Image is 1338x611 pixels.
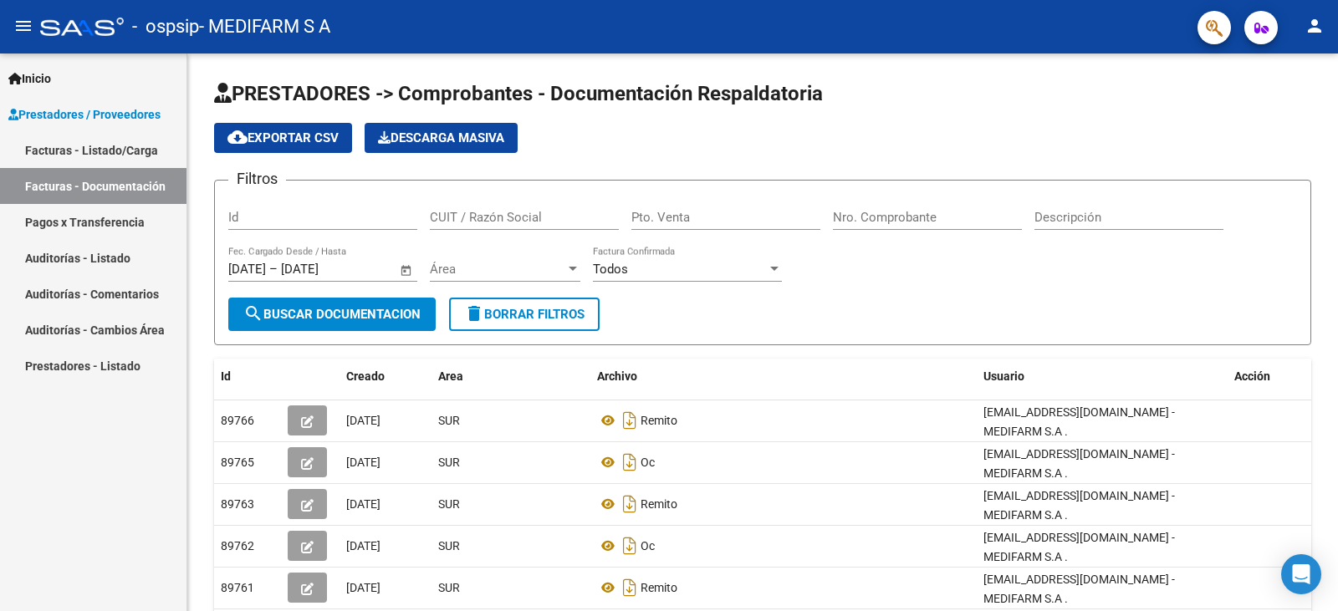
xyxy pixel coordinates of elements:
span: [DATE] [346,581,380,594]
span: Inicio [8,69,51,88]
span: Remito [641,414,677,427]
span: [EMAIL_ADDRESS][DOMAIN_NAME] - MEDIFARM S.A . [983,531,1175,563]
span: 89763 [221,497,254,511]
i: Descargar documento [619,532,641,559]
span: Usuario [983,369,1024,383]
span: SUR [438,414,460,427]
span: 89765 [221,456,254,469]
i: Descargar documento [619,407,641,434]
mat-icon: delete [464,303,484,323]
span: Creado [346,369,385,383]
span: Id [221,369,231,383]
span: - ospsip [132,8,199,45]
i: Descargar documento [619,491,641,517]
span: Descarga Masiva [378,130,504,145]
mat-icon: cloud_download [227,127,248,147]
span: 89766 [221,414,254,427]
span: Prestadores / Proveedores [8,105,161,124]
span: SUR [438,539,460,552]
span: SUR [438,497,460,511]
span: Borrar Filtros [464,307,585,322]
span: PRESTADORES -> Comprobantes - Documentación Respaldatoria [214,82,823,105]
div: Open Intercom Messenger [1281,554,1321,594]
datatable-header-cell: Id [214,359,281,395]
span: Acción [1234,369,1270,383]
datatable-header-cell: Creado [340,359,432,395]
button: Exportar CSV [214,123,352,153]
span: Área [430,262,565,277]
span: Oc [641,539,655,552]
button: Borrar Filtros [449,298,600,331]
span: Oc [641,456,655,469]
span: [DATE] [346,414,380,427]
h3: Filtros [228,167,286,191]
span: [DATE] [346,539,380,552]
button: Open calendar [397,261,416,280]
span: [EMAIL_ADDRESS][DOMAIN_NAME] - MEDIFARM S.A . [983,405,1175,438]
span: Todos [593,262,628,277]
datatable-header-cell: Acción [1228,359,1311,395]
mat-icon: person [1305,16,1325,36]
datatable-header-cell: Usuario [977,359,1228,395]
app-download-masive: Descarga masiva de comprobantes (adjuntos) [365,123,518,153]
span: – [269,262,278,277]
span: [EMAIL_ADDRESS][DOMAIN_NAME] - MEDIFARM S.A . [983,573,1175,605]
span: Buscar Documentacion [243,307,421,322]
datatable-header-cell: Archivo [590,359,977,395]
i: Descargar documento [619,574,641,601]
datatable-header-cell: Area [432,359,590,395]
input: Fecha inicio [228,262,266,277]
span: [DATE] [346,456,380,469]
span: [EMAIL_ADDRESS][DOMAIN_NAME] - MEDIFARM S.A . [983,447,1175,480]
span: - MEDIFARM S A [199,8,330,45]
span: Archivo [597,369,637,383]
button: Buscar Documentacion [228,298,436,331]
span: SUR [438,581,460,594]
span: 89761 [221,581,254,594]
span: [DATE] [346,497,380,511]
button: Descarga Masiva [365,123,518,153]
span: [EMAIL_ADDRESS][DOMAIN_NAME] - MEDIFARM S.A . [983,489,1175,522]
input: Fecha fin [281,262,362,277]
span: 89762 [221,539,254,552]
span: Remito [641,497,677,511]
mat-icon: menu [13,16,33,36]
span: Area [438,369,463,383]
mat-icon: search [243,303,263,323]
span: Exportar CSV [227,130,339,145]
span: SUR [438,456,460,469]
span: Remito [641,581,677,594]
i: Descargar documento [619,449,641,476]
